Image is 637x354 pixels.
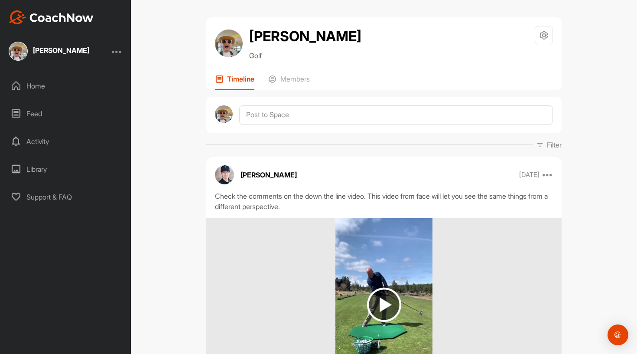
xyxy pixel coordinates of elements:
[5,186,127,208] div: Support & FAQ
[227,75,254,83] p: Timeline
[547,140,562,150] p: Filter
[215,191,553,212] div: Check the comments on the down the line video. This video from face will let you see the same thi...
[240,170,297,180] p: [PERSON_NAME]
[215,105,233,123] img: avatar
[280,75,310,83] p: Members
[367,288,401,322] img: play
[215,29,243,57] img: avatar
[519,170,539,179] p: [DATE]
[5,158,127,180] div: Library
[5,75,127,97] div: Home
[215,165,234,184] img: avatar
[249,26,361,47] h2: [PERSON_NAME]
[5,131,127,152] div: Activity
[5,103,127,125] div: Feed
[608,324,628,345] div: Open Intercom Messenger
[249,50,361,61] p: Golf
[9,42,28,61] img: square_fa629dfe65b4ee6cb34ba11434a89808.jpg
[9,10,94,24] img: CoachNow
[33,47,89,54] div: [PERSON_NAME]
